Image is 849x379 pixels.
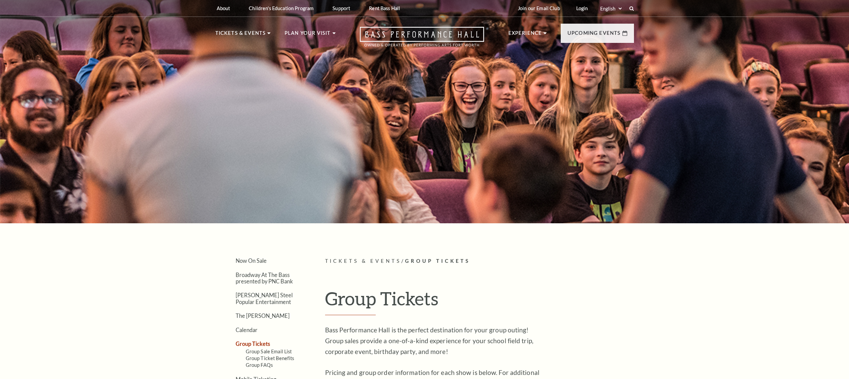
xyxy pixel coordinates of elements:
a: Calendar [236,327,258,333]
select: Select: [599,5,623,12]
a: Now On Sale [236,257,267,264]
p: Children's Education Program [249,5,314,11]
a: Group Sale Email List [246,349,292,354]
a: Broadway At The Bass presented by PNC Bank [236,272,293,284]
a: Group Ticket Benefits [246,355,294,361]
p: Plan Your Visit [285,29,331,41]
p: About [217,5,230,11]
p: Experience [508,29,542,41]
p: Support [333,5,350,11]
p: Tickets & Events [215,29,266,41]
p: Rent Bass Hall [369,5,400,11]
a: Group FAQs [246,362,273,368]
p: / [325,257,634,266]
span: Group Tickets [405,258,470,264]
a: The [PERSON_NAME] [236,312,290,319]
span: Tickets & Events [325,258,402,264]
h1: Group Tickets [325,287,634,315]
a: [PERSON_NAME] Steel Popular Entertainment [236,292,293,305]
a: Group Tickets [236,340,270,347]
p: Upcoming Events [567,29,621,41]
p: Bass Performance Hall is the perfect destination for your group outing! Group sales provide a one... [325,325,545,357]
